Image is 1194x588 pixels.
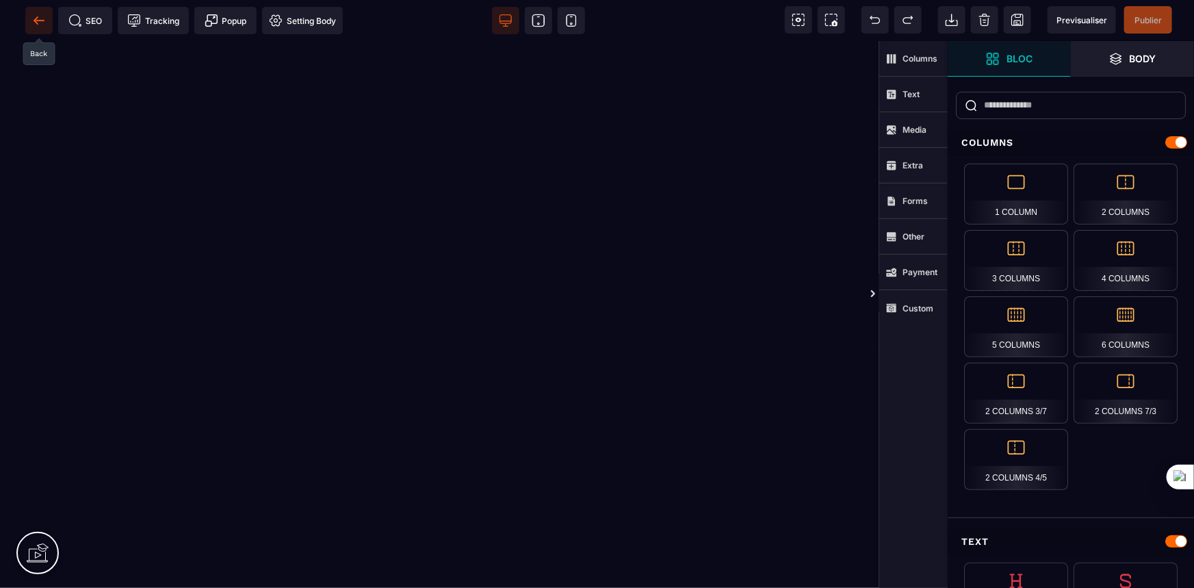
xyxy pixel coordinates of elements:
[948,41,1071,77] span: Open Blocks
[68,14,103,27] span: SEO
[127,14,179,27] span: Tracking
[1071,41,1194,77] span: Open Layer Manager
[205,14,247,27] span: Popup
[1007,53,1033,64] strong: Bloc
[903,160,923,170] strong: Extra
[1048,6,1116,34] span: Preview
[964,429,1068,490] div: 2 Columns 4/5
[964,296,1068,357] div: 5 Columns
[964,363,1068,424] div: 2 Columns 3/7
[948,130,1194,155] div: Columns
[903,53,937,64] strong: Columns
[903,267,937,277] strong: Payment
[948,529,1194,554] div: Text
[964,230,1068,291] div: 3 Columns
[1074,296,1178,357] div: 6 Columns
[818,6,845,34] span: Screenshot
[1056,15,1107,25] span: Previsualiser
[1130,53,1156,64] strong: Body
[903,89,920,99] strong: Text
[964,164,1068,225] div: 1 Column
[903,196,928,206] strong: Forms
[269,14,336,27] span: Setting Body
[903,303,933,314] strong: Custom
[903,125,926,135] strong: Media
[903,231,924,242] strong: Other
[1134,15,1162,25] span: Publier
[1074,363,1178,424] div: 2 Columns 7/3
[785,6,812,34] span: View components
[1074,164,1178,225] div: 2 Columns
[1074,230,1178,291] div: 4 Columns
